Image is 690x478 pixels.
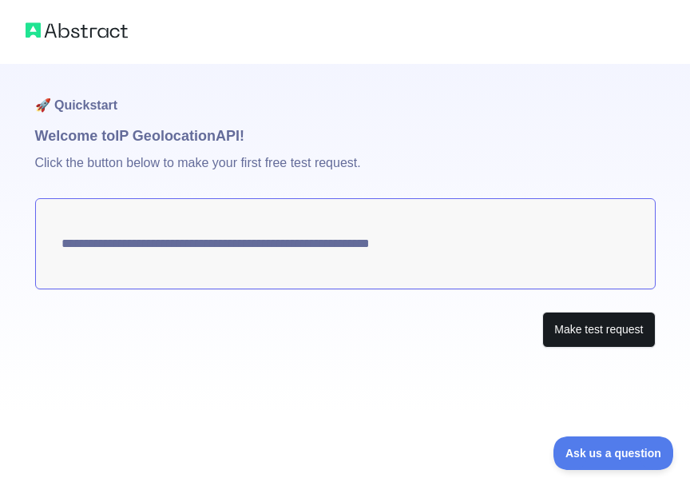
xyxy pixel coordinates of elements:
[542,312,655,348] button: Make test request
[26,19,128,42] img: Abstract logo
[553,436,674,470] iframe: Toggle Customer Support
[35,64,656,125] h1: 🚀 Quickstart
[35,125,656,147] h1: Welcome to IP Geolocation API!
[35,147,656,198] p: Click the button below to make your first free test request.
